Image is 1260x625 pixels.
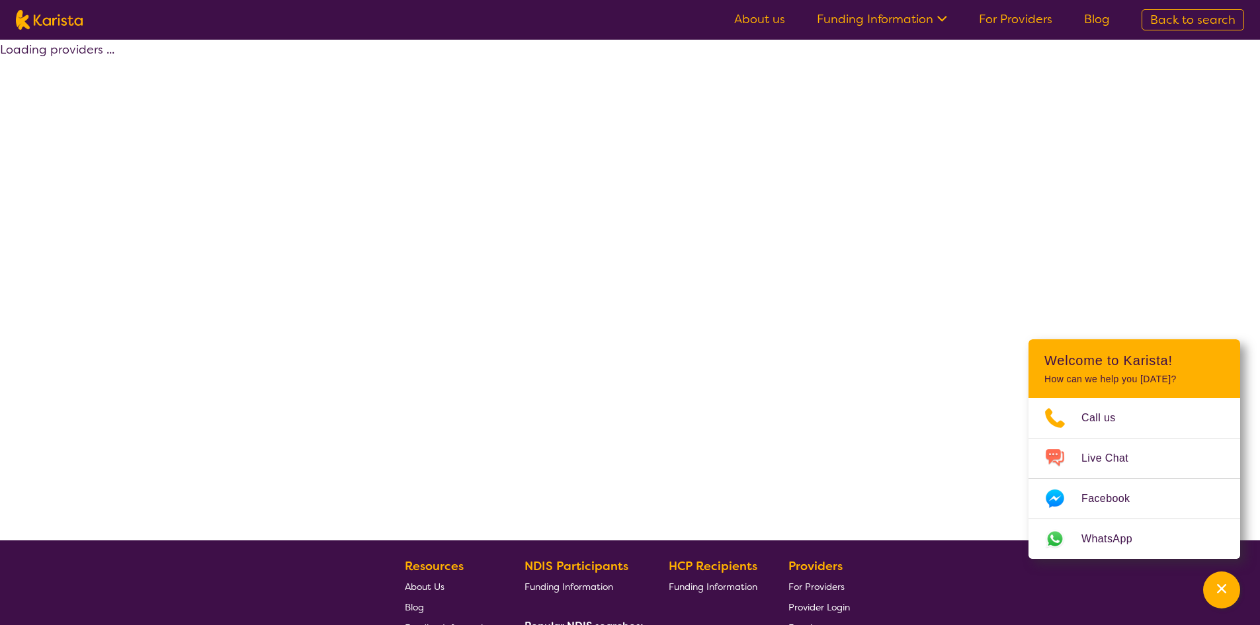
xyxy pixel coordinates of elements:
a: Blog [1084,11,1110,27]
a: Web link opens in a new tab. [1029,519,1240,559]
a: Funding Information [525,576,638,597]
span: Provider Login [788,601,850,613]
a: About us [734,11,785,27]
img: Karista logo [16,10,83,30]
p: How can we help you [DATE]? [1044,374,1224,385]
a: For Providers [979,11,1052,27]
span: Blog [405,601,424,613]
a: Blog [405,597,493,617]
a: Provider Login [788,597,850,617]
span: Back to search [1150,12,1236,28]
b: HCP Recipients [669,558,757,574]
a: About Us [405,576,493,597]
div: Channel Menu [1029,339,1240,559]
span: WhatsApp [1081,529,1148,549]
h2: Welcome to Karista! [1044,353,1224,368]
a: Back to search [1142,9,1244,30]
b: Providers [788,558,843,574]
span: About Us [405,581,444,593]
b: NDIS Participants [525,558,628,574]
span: Funding Information [525,581,613,593]
span: Facebook [1081,489,1146,509]
span: For Providers [788,581,845,593]
span: Funding Information [669,581,757,593]
button: Channel Menu [1203,571,1240,608]
ul: Choose channel [1029,398,1240,559]
span: Live Chat [1081,448,1144,468]
span: Call us [1081,408,1132,428]
b: Resources [405,558,464,574]
a: Funding Information [817,11,947,27]
a: Funding Information [669,576,757,597]
a: For Providers [788,576,850,597]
